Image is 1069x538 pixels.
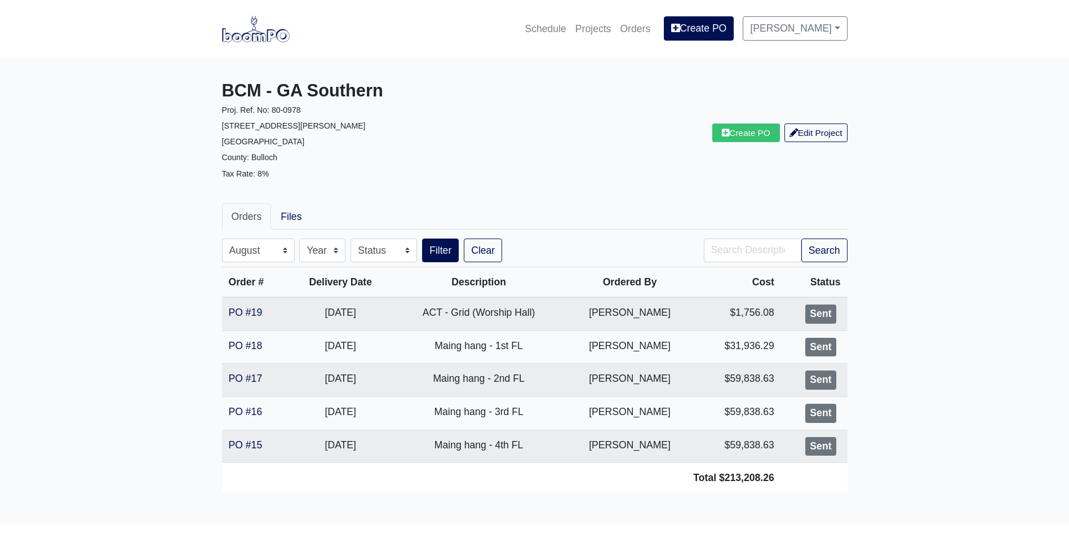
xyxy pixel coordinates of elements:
td: Maing hang - 1st FL [393,330,565,364]
a: Schedule [520,16,570,41]
th: Cost [695,267,781,298]
a: Create PO [712,124,780,142]
td: Maing hang - 4th FL [393,430,565,463]
div: Sent [805,305,836,324]
a: Orders [222,204,272,230]
td: [DATE] [289,330,393,364]
small: [GEOGRAPHIC_DATA] [222,137,305,146]
div: Sent [805,404,836,423]
td: [DATE] [289,430,393,463]
small: Proj. Ref. No: 80-0978 [222,105,301,114]
small: [STREET_ADDRESS][PERSON_NAME] [222,121,366,130]
a: Edit Project [784,124,848,142]
input: Search [704,239,801,262]
img: boomPO [222,16,290,42]
a: Projects [571,16,616,41]
a: Orders [615,16,655,41]
a: PO #15 [229,439,263,451]
td: [PERSON_NAME] [565,364,694,397]
button: Filter [422,239,459,262]
button: Search [801,239,848,262]
td: $1,756.08 [695,297,781,330]
td: Total $213,208.26 [222,463,781,493]
small: Tax Rate: 8% [222,169,269,178]
th: Description [393,267,565,298]
th: Status [781,267,848,298]
td: $59,838.63 [695,430,781,463]
th: Order # [222,267,289,298]
td: $59,838.63 [695,364,781,397]
td: [PERSON_NAME] [565,297,694,330]
td: [DATE] [289,364,393,397]
a: [PERSON_NAME] [743,16,847,40]
td: Maing hang - 2nd FL [393,364,565,397]
a: PO #16 [229,406,263,417]
div: Sent [805,437,836,456]
div: Sent [805,371,836,390]
a: PO #19 [229,307,263,318]
a: PO #17 [229,373,263,384]
td: $31,936.29 [695,330,781,364]
td: [PERSON_NAME] [565,430,694,463]
div: Sent [805,338,836,357]
a: Clear [464,239,502,262]
th: Ordered By [565,267,694,298]
a: Files [271,204,311,230]
td: [PERSON_NAME] [565,330,694,364]
td: Maing hang - 3rd FL [393,396,565,430]
a: PO #18 [229,340,263,351]
th: Delivery Date [289,267,393,298]
h3: BCM - GA Southern [222,81,526,102]
td: $59,838.63 [695,396,781,430]
td: [DATE] [289,297,393,330]
td: ACT - Grid (Worship Hall) [393,297,565,330]
small: County: Bulloch [222,153,278,162]
td: [DATE] [289,396,393,430]
a: Create PO [664,16,734,40]
td: [PERSON_NAME] [565,396,694,430]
